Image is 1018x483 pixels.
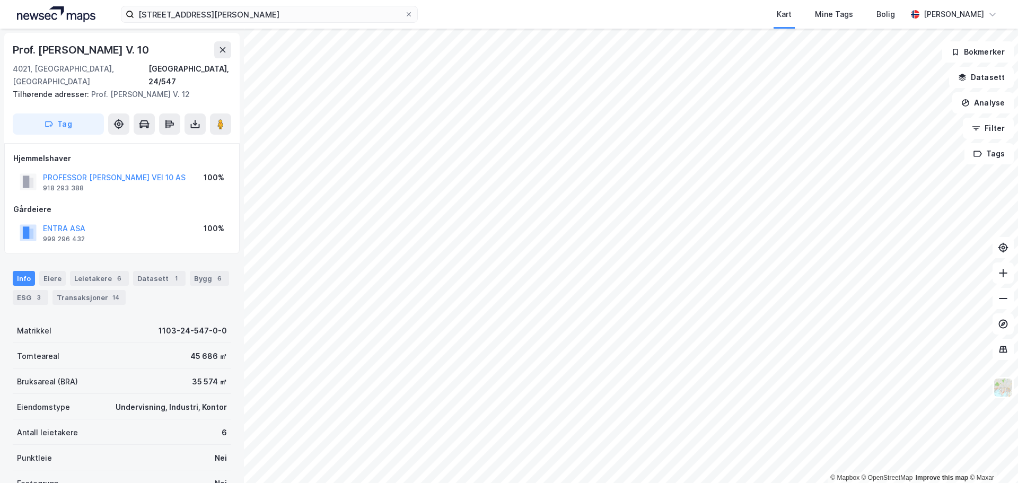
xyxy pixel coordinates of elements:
[114,273,125,284] div: 6
[148,63,231,88] div: [GEOGRAPHIC_DATA], 24/547
[830,474,859,481] a: Mapbox
[965,432,1018,483] iframe: Chat Widget
[17,350,59,363] div: Tomteareal
[963,118,1014,139] button: Filter
[190,350,227,363] div: 45 686 ㎡
[952,92,1014,113] button: Analyse
[33,292,44,303] div: 3
[815,8,853,21] div: Mine Tags
[924,8,984,21] div: [PERSON_NAME]
[215,452,227,464] div: Nei
[17,426,78,439] div: Antall leietakere
[204,222,224,235] div: 100%
[214,273,225,284] div: 6
[949,67,1014,88] button: Datasett
[876,8,895,21] div: Bolig
[204,171,224,184] div: 100%
[52,290,126,305] div: Transaksjoner
[43,184,84,192] div: 918 293 388
[13,271,35,286] div: Info
[17,375,78,388] div: Bruksareal (BRA)
[190,271,229,286] div: Bygg
[13,88,223,101] div: Prof. [PERSON_NAME] V. 12
[43,235,85,243] div: 999 296 432
[159,324,227,337] div: 1103-24-547-0-0
[916,474,968,481] a: Improve this map
[964,143,1014,164] button: Tags
[17,452,52,464] div: Punktleie
[192,375,227,388] div: 35 574 ㎡
[133,271,186,286] div: Datasett
[862,474,913,481] a: OpenStreetMap
[942,41,1014,63] button: Bokmerker
[17,6,95,22] img: logo.a4113a55bc3d86da70a041830d287a7e.svg
[222,426,227,439] div: 6
[13,113,104,135] button: Tag
[13,90,91,99] span: Tilhørende adresser:
[116,401,227,414] div: Undervisning, Industri, Kontor
[13,63,148,88] div: 4021, [GEOGRAPHIC_DATA], [GEOGRAPHIC_DATA]
[13,203,231,216] div: Gårdeiere
[13,152,231,165] div: Hjemmelshaver
[17,401,70,414] div: Eiendomstype
[70,271,129,286] div: Leietakere
[777,8,792,21] div: Kart
[39,271,66,286] div: Eiere
[17,324,51,337] div: Matrikkel
[13,290,48,305] div: ESG
[13,41,151,58] div: Prof. [PERSON_NAME] V. 10
[993,377,1013,398] img: Z
[110,292,121,303] div: 14
[171,273,181,284] div: 1
[134,6,405,22] input: Søk på adresse, matrikkel, gårdeiere, leietakere eller personer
